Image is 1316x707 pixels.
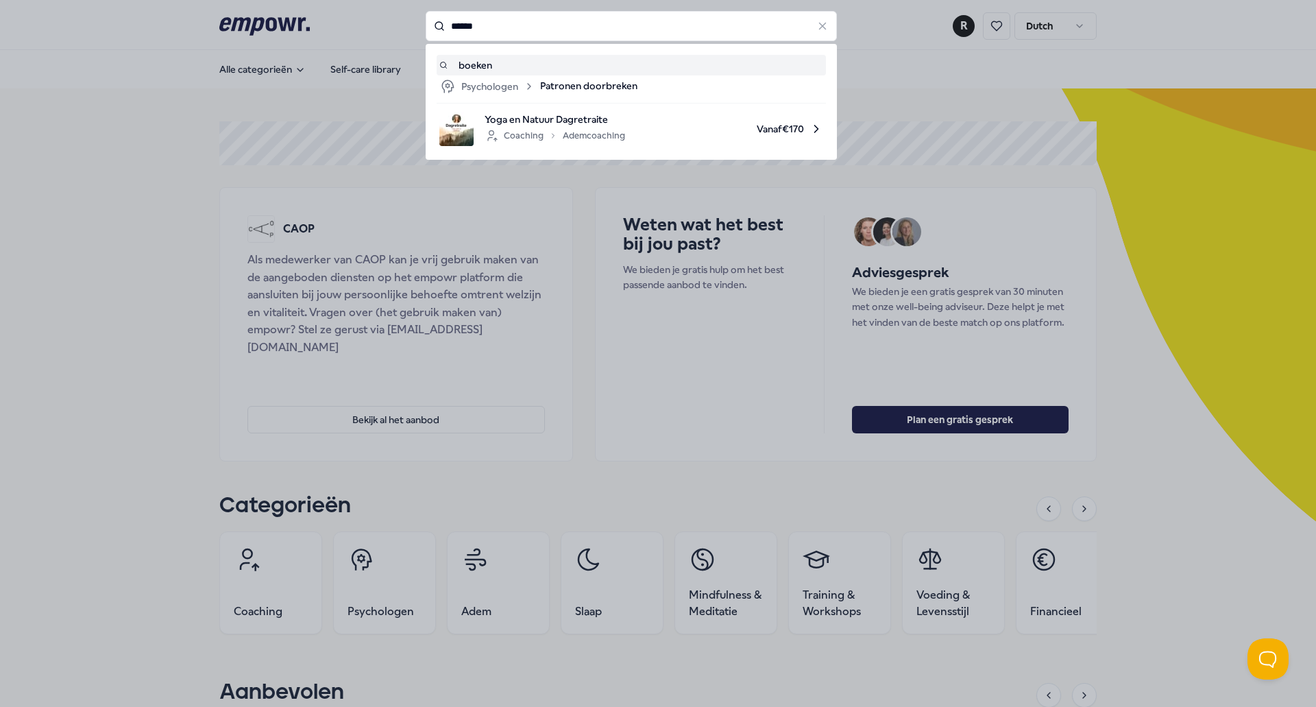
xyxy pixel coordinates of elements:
a: boeken [439,58,823,73]
span: Vanaf € 170 [636,112,823,146]
a: PsychologenPatronen doorbreken [439,78,823,95]
span: Patronen doorbreken [540,78,637,95]
a: product imageYoga en Natuur DagretraiteCoachingAdemcoachingVanaf€170 [439,112,823,146]
input: Search for products, categories or subcategories [426,11,837,41]
span: Yoga en Natuur Dagretraite [485,112,625,127]
iframe: Help Scout Beacon - Open [1247,638,1289,680]
img: product image [439,112,474,146]
div: Psychologen [439,78,535,95]
div: Coaching Ademcoaching [485,128,625,144]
